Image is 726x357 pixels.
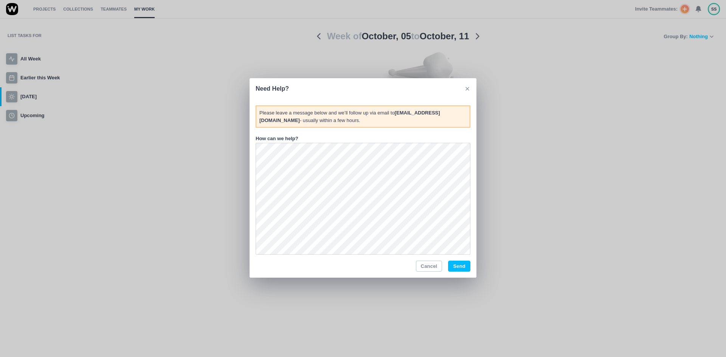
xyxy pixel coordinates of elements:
[256,84,289,93] p: Need Help?
[448,261,470,272] button: Send
[259,109,467,124] p: Please leave a message below and we’ll follow up via email to - usually within a few hours.
[256,136,298,141] label: How can we help?
[416,261,442,272] button: Cancel
[259,110,440,123] strong: [EMAIL_ADDRESS][DOMAIN_NAME]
